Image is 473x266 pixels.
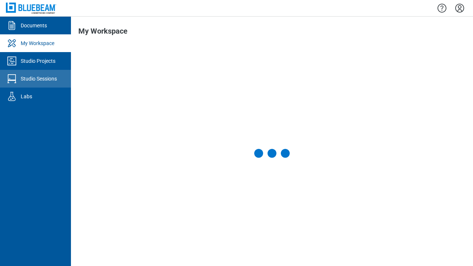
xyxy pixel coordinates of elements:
[454,2,466,14] button: Settings
[21,40,54,47] div: My Workspace
[6,20,18,31] svg: Documents
[21,57,55,65] div: Studio Projects
[21,75,57,82] div: Studio Sessions
[78,27,127,39] h1: My Workspace
[6,73,18,85] svg: Studio Sessions
[21,22,47,29] div: Documents
[254,149,290,158] div: Loading My Workspace
[6,55,18,67] svg: Studio Projects
[6,91,18,102] svg: Labs
[6,3,56,13] img: Bluebeam, Inc.
[21,93,32,100] div: Labs
[6,37,18,49] svg: My Workspace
